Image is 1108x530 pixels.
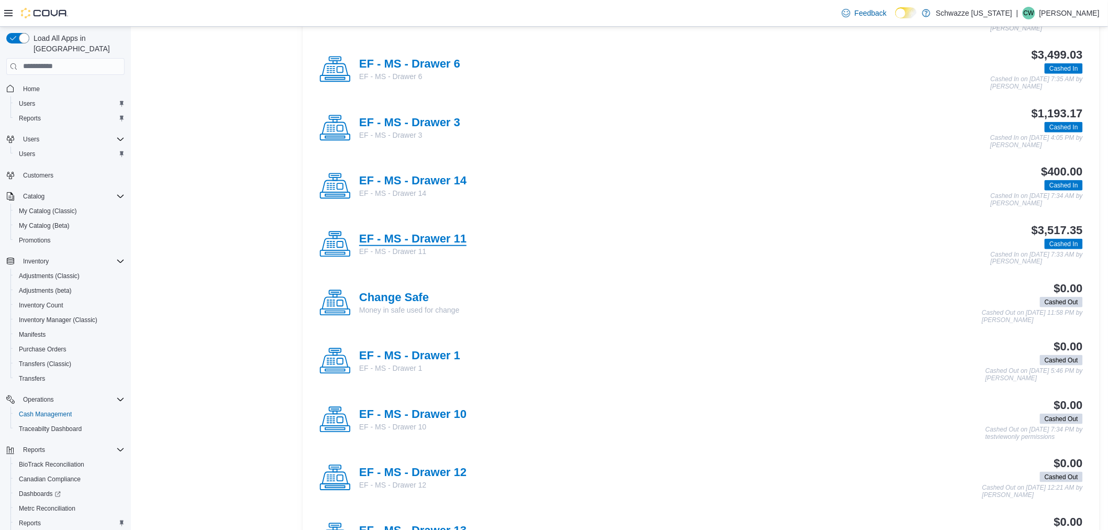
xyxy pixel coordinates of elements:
h4: EF - MS - Drawer 14 [359,174,467,188]
span: Dashboards [15,488,125,500]
h4: EF - MS - Drawer 3 [359,116,460,130]
p: EF - MS - Drawer 3 [359,130,460,140]
span: Users [15,97,125,110]
span: Traceabilty Dashboard [19,425,82,433]
a: Users [15,97,39,110]
span: Catalog [23,192,45,201]
span: Users [15,148,125,160]
p: Cashed In on [DATE] 4:05 PM by [PERSON_NAME] [990,135,1083,149]
button: Users [10,147,129,161]
span: Cashed Out [1040,297,1083,307]
p: | [1016,7,1018,19]
a: Cash Management [15,408,76,421]
span: Catalog [19,190,125,203]
span: Adjustments (beta) [15,284,125,297]
span: Traceabilty Dashboard [15,423,125,435]
a: Dashboards [15,488,65,500]
button: Reports [19,444,49,456]
span: Cashed Out [1045,297,1078,307]
button: Operations [19,393,58,406]
h3: $3,499.03 [1032,49,1083,61]
button: Metrc Reconciliation [10,501,129,516]
button: Cash Management [10,407,129,422]
p: EF - MS - Drawer 12 [359,480,467,490]
span: Cashed In [1045,239,1083,249]
a: Users [15,148,39,160]
a: Transfers (Classic) [15,358,75,370]
a: My Catalog (Classic) [15,205,81,217]
button: My Catalog (Classic) [10,204,129,218]
h4: EF - MS - Drawer 10 [359,408,467,422]
p: Cashed Out on [DATE] 11:58 PM by [PERSON_NAME] [982,310,1083,324]
button: Inventory [2,254,129,269]
span: Feedback [855,8,887,18]
p: EF - MS - Drawer 14 [359,188,467,198]
span: Users [19,100,35,108]
span: Adjustments (Classic) [19,272,80,280]
span: Inventory [23,257,49,266]
p: Cashed In on [DATE] 7:33 AM by [PERSON_NAME] [991,251,1083,266]
span: Purchase Orders [15,343,125,356]
span: Canadian Compliance [19,475,81,483]
span: My Catalog (Classic) [15,205,125,217]
img: Cova [21,8,68,18]
p: Cashed In on [DATE] 7:34 AM by [PERSON_NAME] [991,193,1083,207]
a: Reports [15,517,45,529]
span: Cashed In [1049,64,1078,73]
span: Users [19,150,35,158]
button: Transfers [10,371,129,386]
button: Transfers (Classic) [10,357,129,371]
span: Cashed In [1049,123,1078,132]
span: Promotions [15,234,125,247]
button: Inventory [19,255,53,268]
span: BioTrack Reconciliation [19,460,84,469]
p: EF - MS - Drawer 11 [359,246,467,257]
span: Transfers [19,374,45,383]
span: Manifests [15,328,125,341]
span: Transfers (Classic) [15,358,125,370]
span: Cashed In [1045,122,1083,132]
button: Customers [2,168,129,183]
button: Catalog [2,189,129,204]
span: Inventory Manager (Classic) [19,316,97,324]
button: My Catalog (Beta) [10,218,129,233]
span: Cash Management [15,408,125,421]
a: Adjustments (Classic) [15,270,84,282]
button: Users [2,132,129,147]
h4: EF - MS - Drawer 12 [359,466,467,480]
a: Inventory Manager (Classic) [15,314,102,326]
h3: $0.00 [1054,457,1083,470]
a: Canadian Compliance [15,473,85,485]
p: EF - MS - Drawer 1 [359,363,460,373]
button: Promotions [10,233,129,248]
button: Users [10,96,129,111]
span: Users [23,135,39,143]
span: Load All Apps in [GEOGRAPHIC_DATA] [29,33,125,54]
span: Adjustments (beta) [19,286,72,295]
button: Manifests [10,327,129,342]
span: Purchase Orders [19,345,67,354]
span: Home [19,82,125,95]
button: Operations [2,392,129,407]
div: Cari Welsh [1023,7,1035,19]
a: Home [19,83,44,95]
a: Traceabilty Dashboard [15,423,86,435]
span: BioTrack Reconciliation [15,458,125,471]
a: Reports [15,112,45,125]
p: Cashed Out on [DATE] 7:34 PM by testviewonly permissions [985,426,1083,440]
a: Feedback [838,3,891,24]
a: Transfers [15,372,49,385]
a: Customers [19,169,58,182]
span: Reports [19,114,41,123]
span: Reports [15,112,125,125]
a: Promotions [15,234,55,247]
p: Cashed In on [DATE] 7:35 AM by [PERSON_NAME] [991,76,1083,90]
span: Dashboards [19,490,61,498]
a: Manifests [15,328,50,341]
span: Customers [23,171,53,180]
button: Adjustments (Classic) [10,269,129,283]
h4: Change Safe [359,291,459,305]
span: Cashed Out [1045,356,1078,365]
button: Inventory Manager (Classic) [10,313,129,327]
h3: $400.00 [1041,165,1083,178]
